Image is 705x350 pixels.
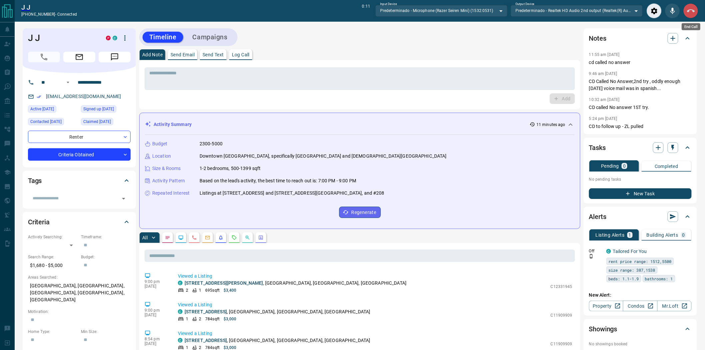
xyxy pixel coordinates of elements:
[609,258,672,265] span: rent price range: 1512,5500
[186,32,234,43] button: Campaigns
[589,209,692,225] div: Alerts
[178,281,183,285] div: condos.ca
[589,123,692,130] p: CD to follow up - ZL pulled
[613,249,647,254] a: Tailored For You
[218,235,224,240] svg: Listing Alerts
[165,235,170,240] svg: Notes
[152,153,171,160] p: Location
[28,234,78,240] p: Actively Searching:
[589,341,692,347] p: No showings booked
[589,140,692,156] div: Tasks
[647,233,678,237] p: Building Alerts
[683,3,698,18] div: End Call
[629,233,631,237] p: 1
[232,235,237,240] svg: Requests
[21,3,77,11] a: J J
[178,273,572,280] p: Viewed a Listing
[143,32,183,43] button: Timeline
[205,287,220,293] p: 695 sqft
[81,118,131,127] div: Sun Jan 12 2025
[606,249,611,254] div: condos.ca
[145,341,168,346] p: [DATE]
[205,316,220,322] p: 784 sqft
[362,3,370,18] p: 0:11
[515,2,534,6] label: Output Device
[551,284,572,290] p: C12331945
[258,235,264,240] svg: Agent Actions
[63,52,95,62] span: Email
[647,3,662,18] div: Audio Settings
[152,177,185,184] p: Activity Pattern
[511,5,643,16] div: Predeterminado - Realtek HD Audio 2nd output (Realtek(R) Audio)
[589,59,692,66] p: cd called no answer
[28,175,42,186] h2: Tags
[589,301,623,311] a: Property
[589,321,692,337] div: Showings
[589,71,617,76] p: 9:46 am [DATE]
[83,106,114,112] span: Signed up [DATE]
[203,52,224,57] p: Send Text
[609,267,655,273] span: size range: 387,1538
[623,164,626,168] p: 0
[178,330,572,337] p: Viewed a Listing
[589,292,692,299] p: New Alert:
[589,324,617,334] h2: Showings
[200,140,223,147] p: 2300-5000
[589,211,606,222] h2: Alerts
[185,308,370,315] p: , [GEOGRAPHIC_DATA], [GEOGRAPHIC_DATA], [GEOGRAPHIC_DATA]
[623,301,657,311] a: Condos
[609,275,639,282] span: beds: 1.1-1.9
[119,194,128,203] button: Open
[380,2,397,6] label: Input Device
[186,316,188,322] p: 1
[28,329,78,335] p: Home Type:
[551,312,572,318] p: C11909909
[106,36,111,40] div: property.ca
[655,164,678,169] p: Completed
[205,235,210,240] svg: Emails
[145,118,575,131] div: Activity Summary11 minutes ago
[28,309,131,315] p: Motivation:
[589,30,692,46] div: Notes
[199,287,201,293] p: 1
[28,148,131,161] div: Criteria Obtained
[21,11,77,17] p: [PHONE_NUMBER] -
[682,233,685,237] p: 0
[57,12,77,17] span: connected
[142,235,148,240] p: All
[28,118,78,127] div: Fri Jun 20 2025
[178,301,572,308] p: Viewed a Listing
[232,52,250,57] p: Log Call
[589,33,606,44] h2: Notes
[152,165,181,172] p: Size & Rooms
[186,287,188,293] p: 2
[46,94,121,99] a: [EMAIL_ADDRESS][DOMAIN_NAME]
[192,235,197,240] svg: Calls
[224,316,237,322] p: $3,000
[28,33,96,43] h1: J J
[154,121,192,128] p: Activity Summary
[152,190,190,197] p: Repeated Interest
[589,248,602,254] p: Off
[589,142,606,153] h2: Tasks
[200,165,261,172] p: 1-2 bedrooms, 500-1399 sqft
[185,280,263,286] a: [STREET_ADDRESS][PERSON_NAME]
[145,337,168,341] p: 8:54 pm
[589,188,692,199] button: New Task
[37,94,41,99] svg: Email Verified
[178,309,183,314] div: condos.ca
[200,190,384,197] p: Listings at [STREET_ADDRESS] and [STREET_ADDRESS][GEOGRAPHIC_DATA], and #208
[142,52,163,57] p: Add Note
[200,177,356,184] p: Based on the lead's activity, the best time to reach out is: 7:00 PM - 9:00 PM
[28,214,131,230] div: Criteria
[200,153,447,160] p: Downtown [GEOGRAPHIC_DATA], specifically [GEOGRAPHIC_DATA] and [DEMOGRAPHIC_DATA][GEOGRAPHIC_DATA]
[145,279,168,284] p: 9:00 pm
[152,140,168,147] p: Budget
[81,329,131,335] p: Min Size:
[589,78,692,92] p: CD Called No Answer,2nd try , oddly enough [DATE] voice mail was in spanish...
[589,116,617,121] p: 5:24 pm [DATE]
[551,341,572,347] p: C11909909
[375,5,507,16] div: Predeterminado - Microphone (Razer Seiren Mini) (1532:0531)
[199,316,201,322] p: 2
